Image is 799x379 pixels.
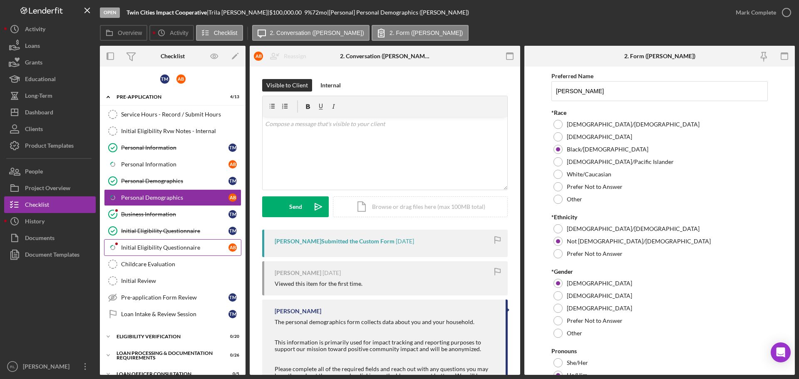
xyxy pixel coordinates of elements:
button: Mark Complete [727,4,795,21]
label: White/Caucasian [567,171,611,178]
div: A B [254,52,263,61]
label: [DEMOGRAPHIC_DATA] [567,292,632,299]
div: Loans [25,37,40,56]
button: RL[PERSON_NAME] [4,358,96,375]
a: Personal InformationAB [104,156,241,173]
a: Personal InformationTM [104,139,241,156]
label: [DEMOGRAPHIC_DATA] [567,305,632,312]
a: Project Overview [4,180,96,196]
label: Prefer Not to Answer [567,183,623,190]
div: Checklist [161,53,185,59]
label: [DEMOGRAPHIC_DATA] [567,134,632,140]
label: Preferred Name [551,72,593,79]
div: T M [228,144,237,152]
div: | [127,9,208,16]
label: Other [567,196,582,203]
label: Overview [118,30,142,36]
div: Personal Information [121,144,228,151]
button: Send [262,196,329,217]
div: 2. Conversation ([PERSON_NAME]) [340,53,430,59]
label: 2. Conversation ([PERSON_NAME]) [270,30,364,36]
a: Documents [4,230,96,246]
a: Childcare Evaluation [104,256,241,272]
div: T M [228,293,237,302]
div: Documents [25,230,55,248]
a: People [4,163,96,180]
div: History [25,213,45,232]
div: Grants [25,54,42,73]
div: 0 / 20 [224,334,239,339]
div: A B [176,74,186,84]
div: Open [100,7,120,18]
text: RL [10,364,15,369]
div: Internal [320,79,341,92]
button: Long-Term [4,87,96,104]
button: Activity [149,25,194,41]
label: Prefer Not to Answer [567,317,623,324]
a: Personal DemographicsTM [104,173,241,189]
time: 2025-08-08 19:41 [396,238,414,245]
time: 2025-08-08 19:29 [323,270,341,276]
button: Checklist [4,196,96,213]
div: T M [160,74,169,84]
button: Internal [316,79,345,92]
a: Initial Eligibility QuestionnaireAB [104,239,241,256]
div: People [25,163,43,182]
div: Long-Term [25,87,52,106]
div: T M [228,210,237,218]
label: She/Her [567,359,588,366]
button: 2. Conversation ([PERSON_NAME]) [252,25,370,41]
button: Loans [4,37,96,54]
div: Educational [25,71,56,89]
label: Black/[DEMOGRAPHIC_DATA] [567,146,648,153]
div: Initial Eligibility Questionnaire [121,228,228,234]
div: Initial Review [121,277,241,284]
div: Open Intercom Messenger [771,342,791,362]
div: Loan Processing & Documentation Requirements [117,351,218,360]
div: [PERSON_NAME] [275,270,321,276]
div: The personal demographics form collects data about you and your household. [275,319,497,325]
div: Trila [PERSON_NAME] | [208,9,269,16]
button: History [4,213,96,230]
button: Overview [100,25,147,41]
a: Dashboard [4,104,96,121]
button: Document Templates [4,246,96,263]
div: $100,000.00 [269,9,304,16]
button: Activity [4,21,96,37]
div: Pre-application Form Review [121,294,228,301]
div: [PERSON_NAME] Submitted the Custom Form [275,238,395,245]
label: Prefer Not to Answer [567,250,623,257]
div: 2. Form ([PERSON_NAME]) [624,53,695,59]
button: ABReassign [250,48,315,64]
label: Activity [170,30,188,36]
div: | [Personal] Personal Demographics ([PERSON_NAME]) [327,9,469,16]
div: Pre-Application [117,94,218,99]
button: Educational [4,71,96,87]
div: A B [228,193,237,202]
a: Service Hours - Record / Submit Hours [104,106,241,123]
div: 72 mo [312,9,327,16]
div: 9 % [304,9,312,16]
div: T M [228,177,237,185]
button: Clients [4,121,96,137]
a: Product Templates [4,137,96,154]
div: Initial Eligibility Rvw Notes - Internal [121,128,241,134]
div: Childcare Evaluation [121,261,241,268]
div: Eligibility Verification [117,334,218,339]
div: T M [228,310,237,318]
div: 0 / 5 [224,372,239,377]
div: Checklist [25,196,49,215]
button: Checklist [196,25,243,41]
div: Product Templates [25,137,74,156]
div: 4 / 13 [224,94,239,99]
div: Project Overview [25,180,70,198]
a: Business InformationTM [104,206,241,223]
a: Initial Review [104,272,241,289]
label: [DEMOGRAPHIC_DATA]/[DEMOGRAPHIC_DATA] [567,225,700,232]
button: Grants [4,54,96,71]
